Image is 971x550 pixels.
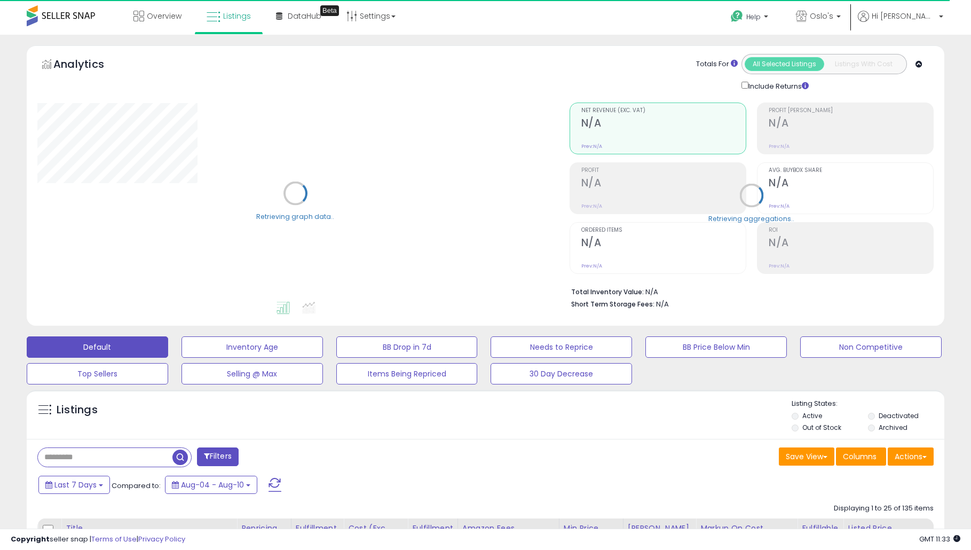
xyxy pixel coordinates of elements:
[802,523,839,545] div: Fulfillable Quantity
[138,534,185,544] a: Privacy Policy
[745,57,824,71] button: All Selected Listings
[348,523,403,545] div: Cost (Exc. VAT)
[628,523,691,534] div: [PERSON_NAME]
[54,480,97,490] span: Last 7 Days
[112,481,161,491] span: Compared to:
[779,447,834,466] button: Save View
[181,363,323,384] button: Selling @ Max
[91,534,137,544] a: Terms of Use
[181,336,323,358] button: Inventory Age
[858,11,943,35] a: Hi [PERSON_NAME]
[241,523,287,534] div: Repricing
[491,336,632,358] button: Needs to Reprice
[53,57,125,74] h5: Analytics
[919,534,960,544] span: 2025-08-18 11:33 GMT
[879,423,907,432] label: Archived
[810,11,833,21] span: Oslo's
[165,476,257,494] button: Aug-04 - Aug-10
[197,447,239,466] button: Filters
[730,10,744,23] i: Get Help
[800,336,942,358] button: Non Competitive
[802,411,822,420] label: Active
[320,5,339,16] div: Tooltip anchor
[57,403,98,418] h5: Listings
[792,399,944,409] p: Listing States:
[879,411,919,420] label: Deactivated
[11,534,50,544] strong: Copyright
[564,523,619,534] div: Min Price
[27,363,168,384] button: Top Sellers
[462,523,555,534] div: Amazon Fees
[696,59,738,69] div: Totals For
[181,480,244,490] span: Aug-04 - Aug-10
[491,363,632,384] button: 30 Day Decrease
[256,211,334,221] div: Retrieving graph data..
[27,336,168,358] button: Default
[38,476,110,494] button: Last 7 Days
[888,447,934,466] button: Actions
[733,80,822,92] div: Include Returns
[645,336,787,358] button: BB Price Below Min
[223,11,251,21] span: Listings
[746,12,761,21] span: Help
[11,535,185,545] div: seller snap | |
[296,523,339,534] div: Fulfillment
[147,11,181,21] span: Overview
[66,523,232,534] div: Title
[708,214,794,223] div: Retrieving aggregations..
[872,11,936,21] span: Hi [PERSON_NAME]
[824,57,903,71] button: Listings With Cost
[802,423,841,432] label: Out of Stock
[722,2,779,35] a: Help
[836,447,886,466] button: Columns
[336,336,478,358] button: BB Drop in 7d
[700,523,793,534] div: Markup on Cost
[834,504,934,514] div: Displaying 1 to 25 of 135 items
[848,523,940,534] div: Listed Price
[412,523,453,545] div: Fulfillment Cost
[843,451,877,462] span: Columns
[288,11,321,21] span: DataHub
[336,363,478,384] button: Items Being Repriced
